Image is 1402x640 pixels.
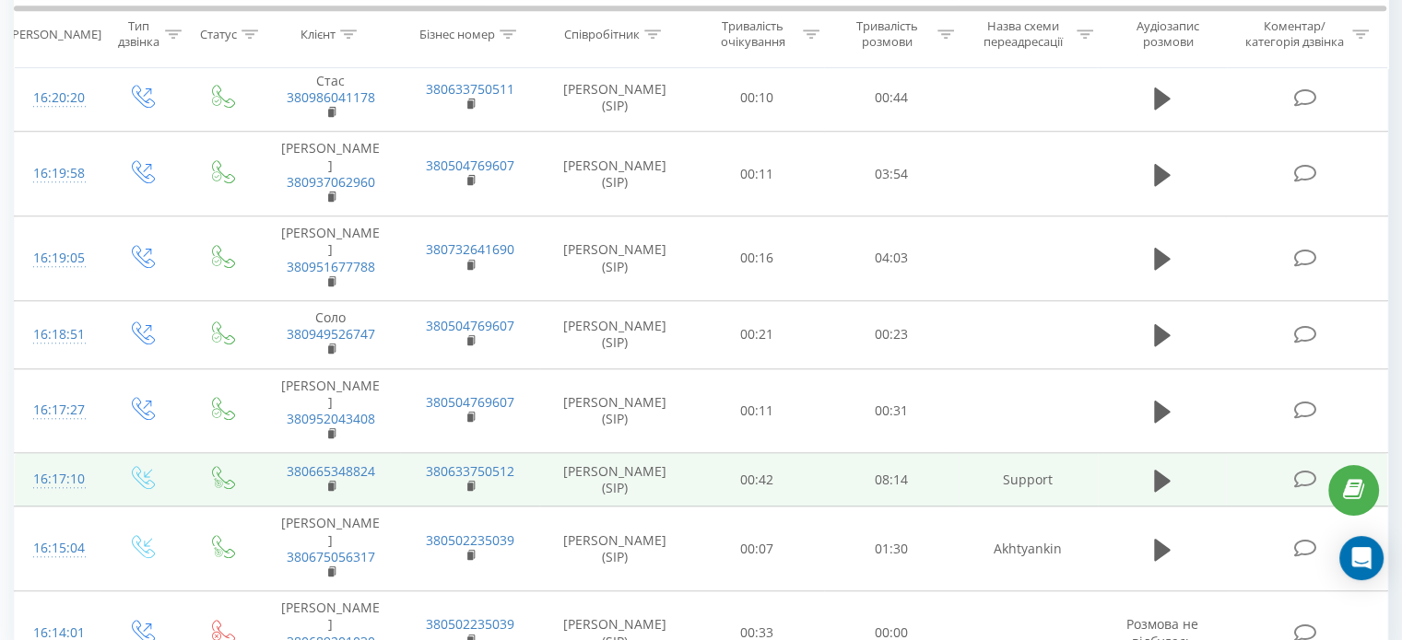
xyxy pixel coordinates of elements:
[824,64,958,132] td: 00:44
[426,615,514,633] a: 380502235039
[287,325,375,343] a: 380949526747
[1240,19,1348,51] div: Коментар/категорія дзвінка
[690,64,824,132] td: 00:10
[33,530,82,566] div: 16:15:04
[540,216,690,301] td: [PERSON_NAME] (SIP)
[287,548,375,565] a: 380675056317
[33,156,82,192] div: 16:19:58
[33,461,82,497] div: 16:17:10
[824,506,958,591] td: 01:30
[261,368,400,453] td: [PERSON_NAME]
[426,317,514,334] a: 380504769607
[690,216,824,301] td: 00:16
[540,300,690,368] td: [PERSON_NAME] (SIP)
[1114,19,1222,51] div: Аудіозапис розмови
[426,240,514,258] a: 380732641690
[540,64,690,132] td: [PERSON_NAME] (SIP)
[958,506,1097,591] td: Akhtyankin
[540,506,690,591] td: [PERSON_NAME] (SIP)
[540,453,690,506] td: [PERSON_NAME] (SIP)
[419,27,495,42] div: Бізнес номер
[200,27,237,42] div: Статус
[707,19,799,51] div: Тривалість очікування
[824,216,958,301] td: 04:03
[958,453,1097,506] td: Support
[261,64,400,132] td: Стас
[540,368,690,453] td: [PERSON_NAME] (SIP)
[261,216,400,301] td: [PERSON_NAME]
[690,132,824,216] td: 00:11
[426,157,514,174] a: 380504769607
[690,368,824,453] td: 00:11
[261,300,400,368] td: Соло
[540,132,690,216] td: [PERSON_NAME] (SIP)
[841,19,933,51] div: Тривалість розмови
[261,506,400,591] td: [PERSON_NAME]
[824,368,958,453] td: 00:31
[287,173,375,191] a: 380937062960
[1339,536,1384,580] div: Open Intercom Messenger
[33,80,82,116] div: 16:20:20
[975,19,1072,51] div: Назва схеми переадресації
[8,27,101,42] div: [PERSON_NAME]
[116,19,159,51] div: Тип дзвінка
[287,410,375,427] a: 380952043408
[287,258,375,275] a: 380951677788
[33,392,82,428] div: 16:17:27
[690,300,824,368] td: 00:21
[426,462,514,480] a: 380633750512
[564,27,640,42] div: Співробітник
[33,317,82,353] div: 16:18:51
[426,531,514,549] a: 380502235039
[33,240,82,276] div: 16:19:05
[824,300,958,368] td: 00:23
[426,80,514,98] a: 380633750511
[287,88,375,106] a: 380986041178
[824,132,958,216] td: 03:54
[690,453,824,506] td: 00:42
[426,393,514,411] a: 380504769607
[261,132,400,216] td: [PERSON_NAME]
[300,27,336,42] div: Клієнт
[824,453,958,506] td: 08:14
[690,506,824,591] td: 00:07
[287,462,375,480] a: 380665348824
